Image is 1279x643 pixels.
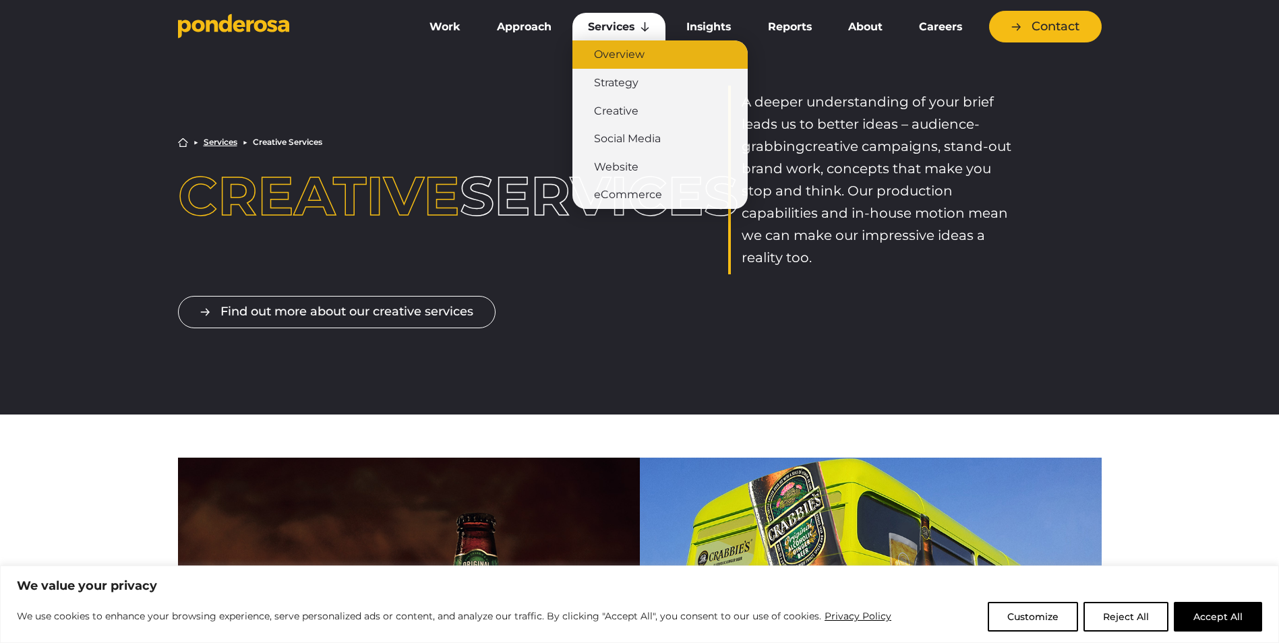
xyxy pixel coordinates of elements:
a: Services [572,13,665,41]
a: Home [178,137,188,148]
a: Contact [989,11,1102,42]
button: Accept All [1174,602,1262,632]
a: Creative [572,97,748,125]
a: Overview [572,40,748,69]
a: Insights [671,13,746,41]
button: Reject All [1083,602,1168,632]
a: About [833,13,898,41]
a: Strategy [572,69,748,97]
span: A deeper understanding of your brief leads us to better ideas – audience-grabbing [742,94,994,154]
a: Careers [903,13,978,41]
a: Privacy Policy [824,608,892,624]
a: Go to homepage [178,13,394,40]
a: Social Media [572,125,748,153]
li: Creative Services [253,138,322,146]
a: Approach [481,13,567,41]
a: eCommerce [572,181,748,209]
button: Customize [988,602,1078,632]
h1: Services [178,169,551,223]
li: ▶︎ [194,138,198,146]
a: Website [572,153,748,181]
span: creative campaigns [805,138,938,154]
span: Creative [178,163,460,228]
a: Work [414,13,476,41]
p: We value your privacy [17,578,1262,594]
a: Services [204,138,237,146]
a: Reports [752,13,827,41]
li: ▶︎ [243,138,247,146]
a: Find out more about our creative services [178,296,496,328]
p: We use cookies to enhance your browsing experience, serve personalized ads or content, and analyz... [17,608,892,624]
